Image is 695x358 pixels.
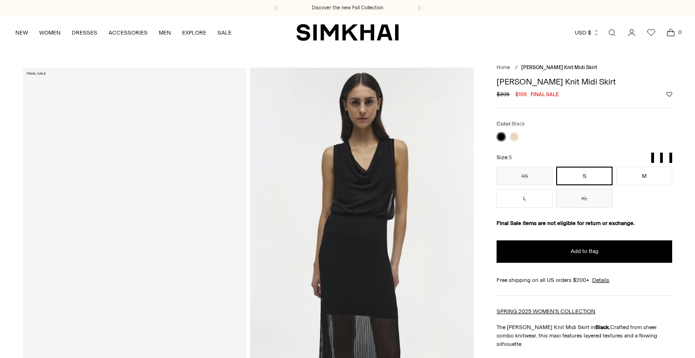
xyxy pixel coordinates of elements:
[312,4,383,12] a: Discover the new Fall Collection
[592,276,609,284] a: Details
[603,23,621,42] a: Open search modal
[667,91,672,97] button: Add to Wishlist
[497,240,672,263] button: Add to Bag
[521,64,597,70] span: [PERSON_NAME] Knit Midi Skirt
[497,64,672,72] nav: breadcrumbs
[571,247,599,255] span: Add to Bag
[556,167,612,185] button: S
[595,324,610,330] strong: Black.
[497,276,672,284] div: Free shipping on all US orders $200+
[642,23,661,42] a: Wishlist
[497,77,672,86] h1: [PERSON_NAME] Knit Midi Skirt
[497,323,672,348] p: The [PERSON_NAME] Knit Midi Skirt in Crafted from sheer combo knitwear, this maxi features layere...
[159,22,171,43] a: MEN
[556,189,612,208] button: XL
[515,90,527,98] span: $198
[109,22,148,43] a: ACCESSORIES
[497,167,552,185] button: XS
[39,22,61,43] a: WOMEN
[575,22,600,43] button: USD $
[182,22,206,43] a: EXPLORE
[616,167,672,185] button: M
[497,64,510,70] a: Home
[296,23,399,42] a: SIMKHAI
[497,189,552,208] button: L
[497,220,635,226] strong: Final Sale items are not eligible for return or exchange.
[15,22,28,43] a: NEW
[72,22,97,43] a: DRESSES
[661,23,680,42] a: Open cart modal
[509,154,512,161] span: S
[512,121,525,127] span: Black
[497,153,512,162] label: Size:
[497,90,510,98] s: $395
[497,119,525,128] label: Color:
[675,28,684,36] span: 0
[497,308,595,315] a: SPRING 2025 WOMEN'S COLLECTION
[515,64,518,72] div: /
[218,22,232,43] a: SALE
[622,23,641,42] a: Go to the account page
